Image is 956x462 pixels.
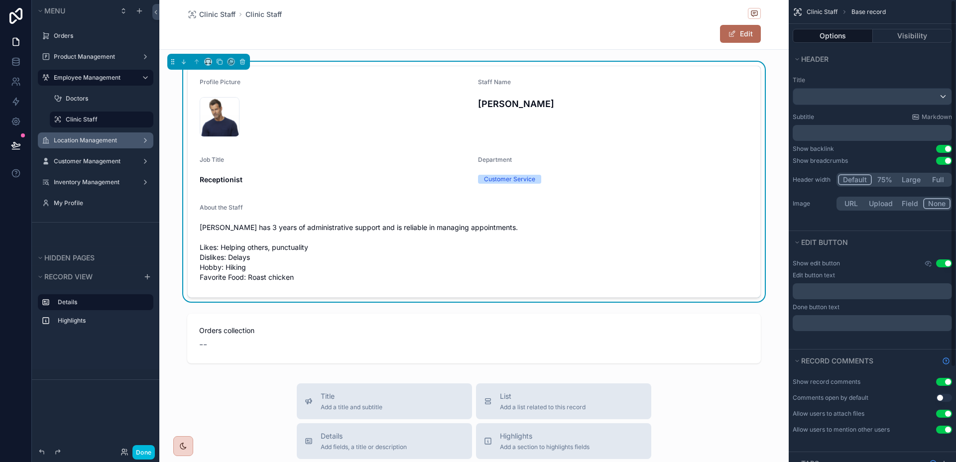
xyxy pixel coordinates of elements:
div: Customer Service [484,175,535,184]
span: List [500,391,586,401]
button: 75% [872,174,897,185]
a: Markdown [912,113,952,121]
button: Menu [36,4,114,18]
button: TitleAdd a title and subtitle [297,383,472,419]
label: Inventory Management [54,178,133,186]
button: Large [897,174,925,185]
span: Add fields, a title or description [321,443,407,451]
svg: Show help information [942,357,950,365]
label: Doctors [66,95,147,103]
button: Default [838,174,872,185]
div: Allow users to attach files [793,410,864,418]
button: Options [793,29,873,43]
div: Comments open by default [793,394,868,402]
button: Record view [36,270,137,284]
label: Image [793,200,833,208]
span: [PERSON_NAME] has 3 years of administrative support and is reliable in managing appointments. Lik... [200,223,748,282]
span: Clinic Staff [807,8,837,16]
div: Show backlink [793,145,834,153]
strong: Receptionist [200,175,242,184]
span: Add a section to highlights fields [500,443,590,451]
label: Title [793,76,952,84]
label: Show edit button [793,259,840,267]
span: About the Staff [200,204,243,211]
button: Hidden pages [36,251,149,265]
span: Record view [44,272,93,281]
button: Edit [720,25,761,43]
span: Title [321,391,382,401]
span: Highlights [500,431,590,441]
button: None [923,198,951,209]
label: Employee Management [54,74,133,82]
div: scrollable content [32,290,159,339]
label: Subtitle [793,113,814,121]
div: Show record comments [793,378,860,386]
span: Staff Name [478,78,511,86]
div: Allow users to mention other users [793,426,890,434]
span: Profile Picture [200,78,240,86]
div: scrollable content [793,125,952,141]
span: Base record [851,8,886,16]
span: Record comments [801,356,873,365]
button: Upload [864,198,897,209]
span: Job Title [200,156,224,163]
div: Show breadcrumbs [793,157,848,165]
label: Done button text [793,303,839,311]
label: Orders [54,32,147,40]
label: My Profile [54,199,147,207]
label: Details [58,298,145,306]
button: URL [838,198,864,209]
button: Visibility [873,29,953,43]
button: Field [897,198,924,209]
button: Record comments [793,354,938,368]
label: Product Management [54,53,133,61]
span: Clinic Staff [199,9,236,19]
button: ListAdd a list related to this record [476,383,651,419]
label: Clinic Staff [66,115,147,123]
a: Clinic Staff [187,9,236,19]
button: HighlightsAdd a section to highlights fields [476,423,651,459]
span: Hidden pages [44,253,95,262]
label: Highlights [58,317,145,325]
h4: [PERSON_NAME] [478,97,748,111]
span: Menu [44,6,65,15]
label: Edit button text [793,271,835,279]
button: Edit button [793,235,946,249]
button: Done [132,445,155,460]
span: Department [478,156,512,163]
label: Location Management [54,136,133,144]
button: Full [925,174,951,185]
span: Details [321,431,407,441]
a: Clinic Staff [245,9,282,19]
button: Header [793,52,946,66]
span: Add a list related to this record [500,403,586,411]
button: DetailsAdd fields, a title or description [297,423,472,459]
span: Header [801,55,829,63]
label: Header width [793,176,833,184]
span: Edit button [801,238,848,246]
span: Add a title and subtitle [321,403,382,411]
label: Customer Management [54,157,133,165]
span: Markdown [922,113,952,121]
div: scrollable content [793,283,952,299]
div: scrollable content [793,315,952,331]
